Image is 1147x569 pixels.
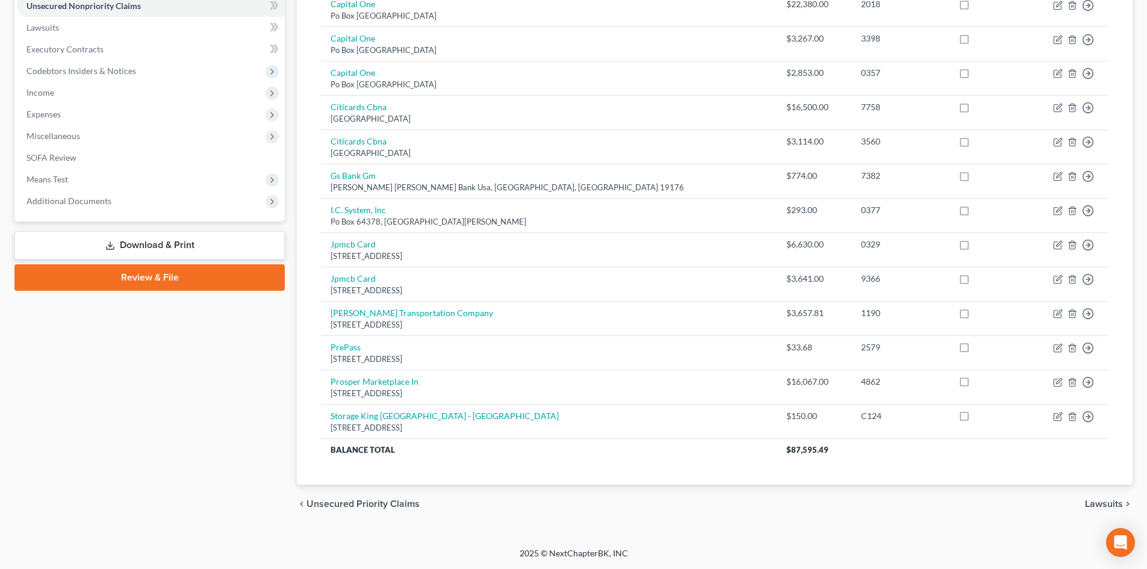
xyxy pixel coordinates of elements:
[26,87,54,98] span: Income
[331,170,376,181] a: Gs Bank Gm
[331,45,767,56] div: Po Box [GEOGRAPHIC_DATA]
[331,182,767,193] div: [PERSON_NAME] [PERSON_NAME] Bank Usa, [GEOGRAPHIC_DATA], [GEOGRAPHIC_DATA] 19176
[331,353,767,365] div: [STREET_ADDRESS]
[331,205,386,215] a: I.C. System, Inc
[17,17,285,39] a: Lawsuits
[26,109,61,119] span: Expenses
[231,547,917,569] div: 2025 © NextChapterBK, INC
[861,341,939,353] div: 2579
[331,102,387,112] a: Citicards Cbna
[786,33,842,45] div: $3,267.00
[861,101,939,113] div: 7758
[786,101,842,113] div: $16,500.00
[861,135,939,148] div: 3560
[1085,499,1133,509] button: Lawsuits chevron_right
[861,67,939,79] div: 0357
[26,66,136,76] span: Codebtors Insiders & Notices
[861,410,939,422] div: C124
[861,204,939,216] div: 0377
[331,239,376,249] a: Jpmcb Card
[331,376,418,387] a: Prosper Marketplace In
[861,376,939,388] div: 4862
[786,376,842,388] div: $16,067.00
[786,67,842,79] div: $2,853.00
[786,307,842,319] div: $3,657.81
[786,135,842,148] div: $3,114.00
[26,174,68,184] span: Means Test
[331,216,767,228] div: Po Box 64378, [GEOGRAPHIC_DATA][PERSON_NAME]
[26,44,104,54] span: Executory Contracts
[14,264,285,291] a: Review & File
[17,147,285,169] a: SOFA Review
[26,196,111,206] span: Additional Documents
[331,319,767,331] div: [STREET_ADDRESS]
[1106,528,1135,557] div: Open Intercom Messenger
[321,438,777,460] th: Balance Total
[17,39,285,60] a: Executory Contracts
[26,152,76,163] span: SOFA Review
[1085,499,1123,509] span: Lawsuits
[861,170,939,182] div: 7382
[306,499,420,509] span: Unsecured Priority Claims
[331,250,767,262] div: [STREET_ADDRESS]
[331,113,767,125] div: [GEOGRAPHIC_DATA]
[861,33,939,45] div: 3398
[331,388,767,399] div: [STREET_ADDRESS]
[786,410,842,422] div: $150.00
[14,231,285,260] a: Download & Print
[331,422,767,434] div: [STREET_ADDRESS]
[331,308,493,318] a: [PERSON_NAME] Transportation Company
[331,79,767,90] div: Po Box [GEOGRAPHIC_DATA]
[786,273,842,285] div: $3,641.00
[297,499,306,509] i: chevron_left
[331,342,361,352] a: PrePass
[1123,499,1133,509] i: chevron_right
[861,238,939,250] div: 0329
[786,445,828,455] span: $87,595.49
[331,411,559,421] a: Storage King [GEOGRAPHIC_DATA] - [GEOGRAPHIC_DATA]
[786,238,842,250] div: $6,630.00
[26,131,80,141] span: Miscellaneous
[26,22,59,33] span: Lawsuits
[331,10,767,22] div: Po Box [GEOGRAPHIC_DATA]
[861,307,939,319] div: 1190
[331,273,376,284] a: Jpmcb Card
[786,204,842,216] div: $293.00
[26,1,141,11] span: Unsecured Nonpriority Claims
[786,170,842,182] div: $774.00
[331,148,767,159] div: [GEOGRAPHIC_DATA]
[331,285,767,296] div: [STREET_ADDRESS]
[861,273,939,285] div: 9366
[297,499,420,509] button: chevron_left Unsecured Priority Claims
[331,33,375,43] a: Capital One
[331,67,375,78] a: Capital One
[786,341,842,353] div: $33.68
[331,136,387,146] a: Citicards Cbna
